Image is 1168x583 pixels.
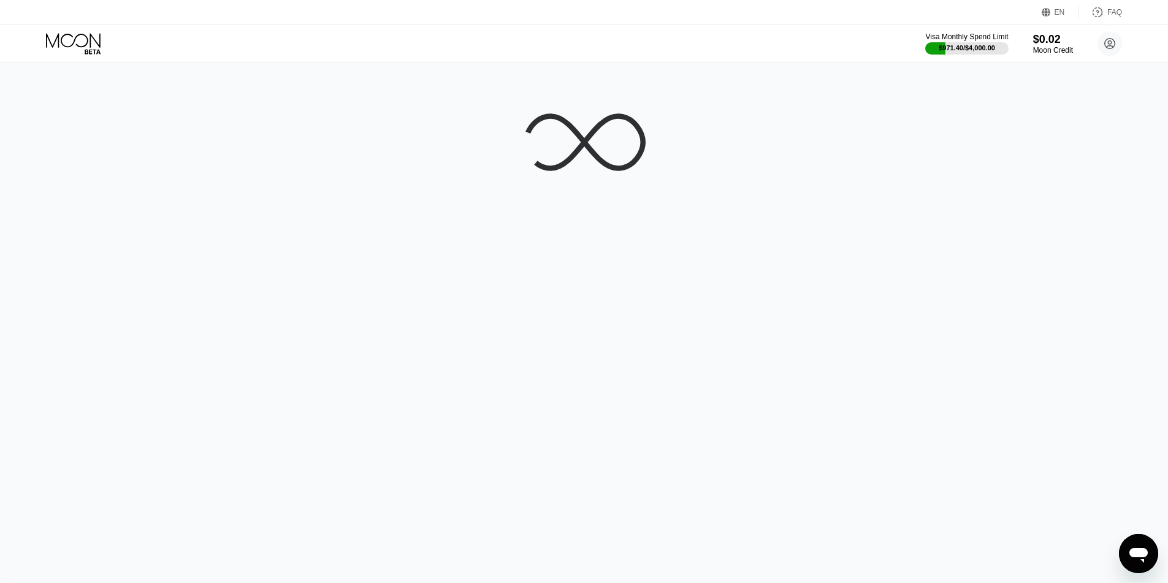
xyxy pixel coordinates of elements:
[925,32,1008,41] div: Visa Monthly Spend Limit
[925,32,1008,55] div: Visa Monthly Spend Limit$971.40/$4,000.00
[1119,534,1158,573] iframe: Button to launch messaging window, conversation in progress
[1033,33,1073,55] div: $0.02Moon Credit
[1107,8,1122,17] div: FAQ
[1055,8,1065,17] div: EN
[1079,6,1122,18] div: FAQ
[1042,6,1079,18] div: EN
[1033,33,1073,46] div: $0.02
[1033,46,1073,55] div: Moon Credit
[939,44,995,51] div: $971.40 / $4,000.00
